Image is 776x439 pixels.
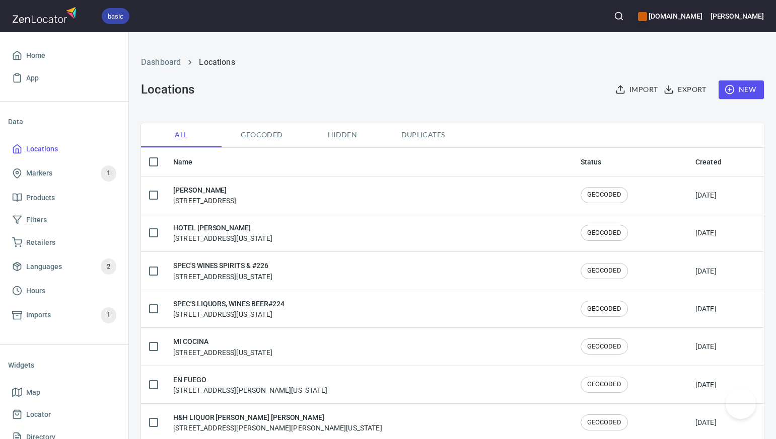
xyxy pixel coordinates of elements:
[26,167,52,180] span: Markers
[581,266,627,276] span: GEOCODED
[581,228,627,238] span: GEOCODED
[199,57,235,67] a: Locations
[581,380,627,389] span: GEOCODED
[173,298,285,319] div: [STREET_ADDRESS][US_STATE]
[711,5,764,27] button: [PERSON_NAME]
[101,261,116,273] span: 2
[695,341,717,352] div: [DATE]
[26,408,51,421] span: Locator
[228,129,296,141] span: Geocoded
[8,381,120,404] a: Map
[173,260,272,271] h6: SPEC'S WINES SPIRITS & #226
[719,80,764,99] button: New
[26,309,51,321] span: Imports
[173,374,327,395] div: [STREET_ADDRESS][PERSON_NAME][US_STATE]
[26,386,40,399] span: Map
[173,336,272,347] h6: MI COCINA
[147,129,216,141] span: All
[695,304,717,314] div: [DATE]
[8,110,120,134] li: Data
[141,82,194,97] h3: Locations
[165,148,573,177] th: Name
[727,83,756,96] span: New
[8,160,120,187] a: Markers1
[695,380,717,390] div: [DATE]
[638,12,647,21] button: color-CE600E
[173,222,272,233] h6: HOTEL [PERSON_NAME]
[26,143,58,155] span: Locations
[8,209,120,231] a: Filters
[173,222,272,243] div: [STREET_ADDRESS][US_STATE]
[101,309,116,321] span: 1
[8,67,120,90] a: App
[173,412,382,423] h6: H&H LIQUOR [PERSON_NAME] [PERSON_NAME]
[581,418,627,427] span: GEOCODED
[389,129,457,141] span: Duplicates
[141,56,764,68] nav: breadcrumb
[26,72,39,84] span: App
[26,49,45,62] span: Home
[26,285,45,297] span: Hours
[726,389,756,419] iframe: Help Scout Beacon - Open
[638,11,702,22] h6: [DOMAIN_NAME]
[12,4,80,26] img: zenlocator
[8,253,120,280] a: Languages2
[8,231,120,254] a: Retailers
[8,138,120,160] a: Locations
[26,260,62,273] span: Languages
[711,11,764,22] h6: [PERSON_NAME]
[102,8,129,24] div: basic
[8,302,120,328] a: Imports1
[173,336,272,357] div: [STREET_ADDRESS][US_STATE]
[695,266,717,276] div: [DATE]
[26,236,55,249] span: Retailers
[581,342,627,352] span: GEOCODED
[173,374,327,385] h6: EN FUEGO
[695,228,717,238] div: [DATE]
[8,353,120,377] li: Widgets
[8,403,120,426] a: Locator
[26,214,47,226] span: Filters
[308,129,377,141] span: Hidden
[173,185,236,206] div: [STREET_ADDRESS]
[173,185,236,196] h6: [PERSON_NAME]
[173,412,382,433] div: [STREET_ADDRESS][PERSON_NAME][PERSON_NAME][US_STATE]
[581,304,627,314] span: GEOCODED
[101,167,116,179] span: 1
[581,190,627,200] span: GEOCODED
[666,83,706,96] span: Export
[662,80,710,99] button: Export
[173,260,272,281] div: [STREET_ADDRESS][US_STATE]
[613,80,662,99] button: Import
[695,190,717,200] div: [DATE]
[8,280,120,302] a: Hours
[617,83,658,96] span: Import
[26,192,55,204] span: Products
[8,44,120,67] a: Home
[695,417,717,427] div: [DATE]
[141,57,181,67] a: Dashboard
[173,298,285,309] h6: SPEC'S LIQUORS, WINES BEER#224
[8,187,120,209] a: Products
[573,148,687,177] th: Status
[687,148,764,177] th: Created
[102,11,129,22] span: basic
